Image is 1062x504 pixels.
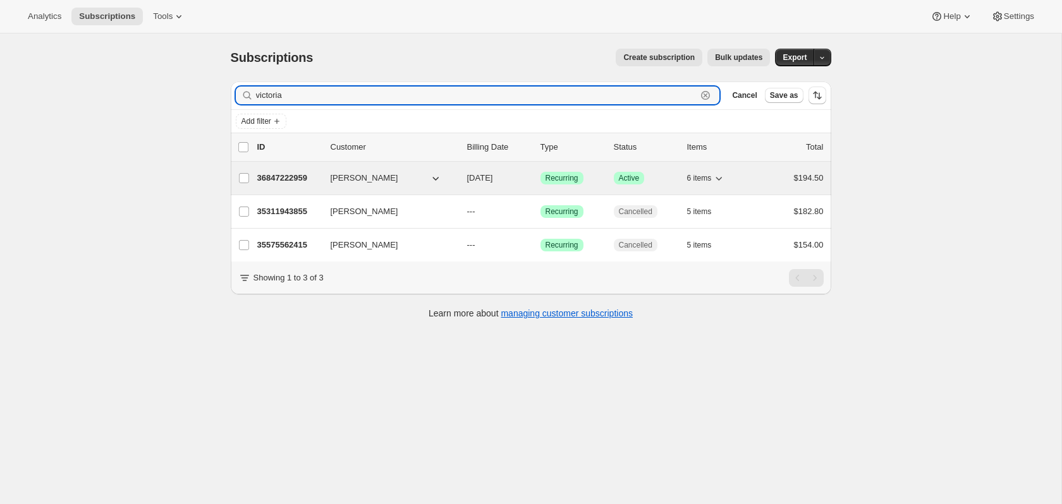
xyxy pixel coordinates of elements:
[770,90,798,100] span: Save as
[809,87,826,104] button: Sort the results
[323,201,449,222] button: [PERSON_NAME]
[331,141,457,153] p: Customer
[257,239,320,251] p: 35575562415
[241,116,271,126] span: Add filter
[687,141,750,153] div: Items
[687,173,712,183] span: 6 items
[687,236,726,254] button: 5 items
[257,141,320,153] p: ID
[619,207,652,217] span: Cancelled
[257,205,320,218] p: 35311943855
[257,141,824,153] div: IDCustomerBilling DateTypeStatusItemsTotal
[794,173,824,183] span: $194.50
[467,207,475,216] span: ---
[614,141,677,153] p: Status
[257,236,824,254] div: 35575562415[PERSON_NAME]---SuccessRecurringCancelled5 items$154.00
[28,11,61,21] span: Analytics
[71,8,143,25] button: Subscriptions
[79,11,135,21] span: Subscriptions
[687,169,726,187] button: 6 items
[323,168,449,188] button: [PERSON_NAME]
[1004,11,1034,21] span: Settings
[331,239,398,251] span: [PERSON_NAME]
[546,207,578,217] span: Recurring
[687,207,712,217] span: 5 items
[429,307,633,320] p: Learn more about
[467,141,530,153] p: Billing Date
[623,52,695,63] span: Create subscription
[616,49,702,66] button: Create subscription
[253,272,324,284] p: Showing 1 to 3 of 3
[331,172,398,184] span: [PERSON_NAME]
[806,141,823,153] p: Total
[331,205,398,218] span: [PERSON_NAME]
[732,90,757,100] span: Cancel
[257,203,824,220] div: 35311943855[PERSON_NAME]---SuccessRecurringCancelled5 items$182.80
[765,88,803,103] button: Save as
[943,11,960,21] span: Help
[256,87,697,104] input: Filter subscribers
[715,52,762,63] span: Bulk updates
[727,88,762,103] button: Cancel
[257,169,824,187] div: 36847222959[PERSON_NAME][DATE]SuccessRecurringSuccessActive6 items$194.50
[619,173,640,183] span: Active
[467,173,493,183] span: [DATE]
[153,11,173,21] span: Tools
[699,89,712,102] button: Clear
[546,240,578,250] span: Recurring
[231,51,314,64] span: Subscriptions
[923,8,980,25] button: Help
[775,49,814,66] button: Export
[145,8,193,25] button: Tools
[789,269,824,287] nav: Pagination
[707,49,770,66] button: Bulk updates
[323,235,449,255] button: [PERSON_NAME]
[20,8,69,25] button: Analytics
[619,240,652,250] span: Cancelled
[794,240,824,249] span: $154.00
[467,240,475,249] span: ---
[687,203,726,220] button: 5 items
[783,52,807,63] span: Export
[984,8,1042,25] button: Settings
[540,141,604,153] div: Type
[501,308,633,318] a: managing customer subscriptions
[257,172,320,184] p: 36847222959
[546,173,578,183] span: Recurring
[794,207,824,216] span: $182.80
[236,114,286,129] button: Add filter
[687,240,712,250] span: 5 items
